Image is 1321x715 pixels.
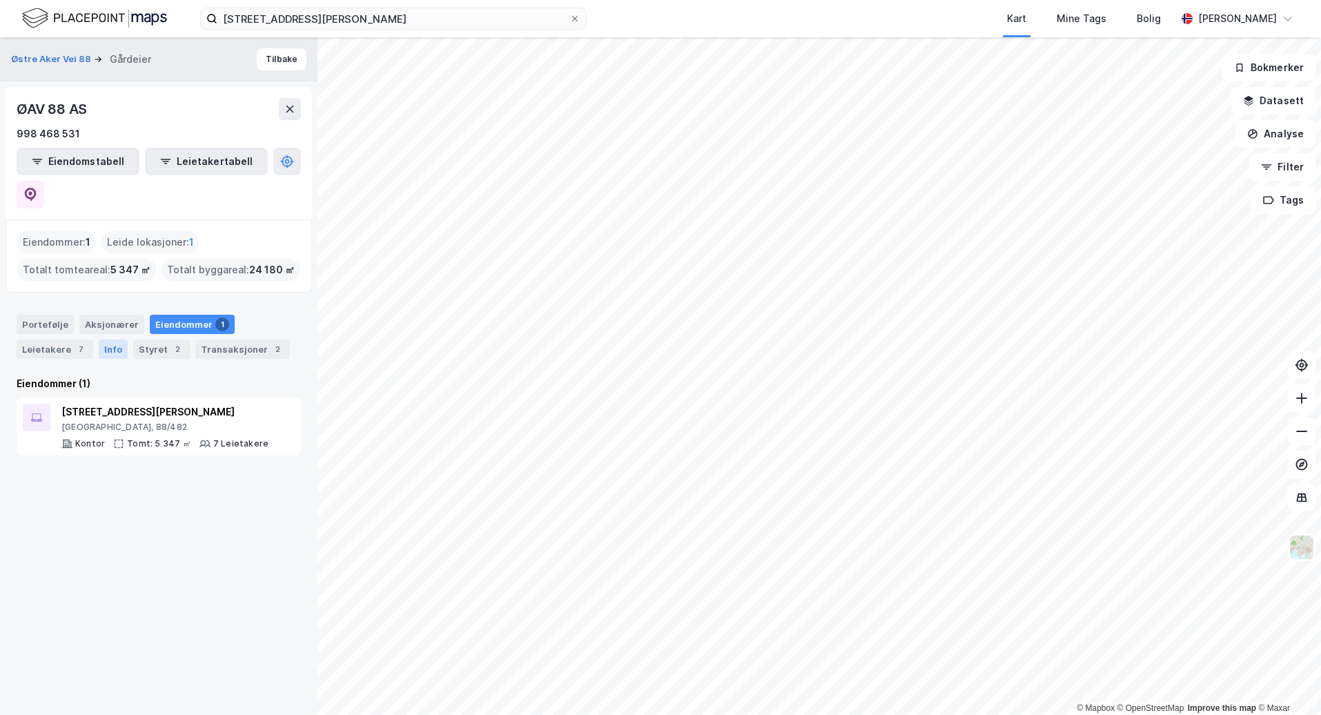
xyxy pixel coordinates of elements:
[1117,703,1184,713] a: OpenStreetMap
[257,48,306,70] button: Tilbake
[213,438,268,449] div: 7 Leietakere
[1007,10,1026,27] div: Kart
[189,234,194,251] span: 1
[195,340,290,359] div: Transaksjoner
[271,342,284,356] div: 2
[110,51,151,68] div: Gårdeier
[17,231,96,253] div: Eiendommer :
[11,52,94,66] button: Østre Aker Vei 88
[86,234,90,251] span: 1
[1077,703,1115,713] a: Mapbox
[74,342,88,356] div: 7
[217,8,569,29] input: Søk på adresse, matrikkel, gårdeiere, leietakere eller personer
[101,231,199,253] div: Leide lokasjoner :
[110,262,150,278] span: 5 347 ㎡
[17,126,80,142] div: 998 468 531
[1057,10,1106,27] div: Mine Tags
[162,259,300,281] div: Totalt byggareal :
[61,422,268,433] div: [GEOGRAPHIC_DATA], 88/482
[17,259,156,281] div: Totalt tomteareal :
[1252,649,1321,715] iframe: Chat Widget
[1188,703,1256,713] a: Improve this map
[99,340,128,359] div: Info
[249,262,295,278] span: 24 180 ㎡
[127,438,191,449] div: Tomt: 5 347 ㎡
[1249,153,1315,181] button: Filter
[1137,10,1161,27] div: Bolig
[17,98,90,120] div: ØAV 88 AS
[17,315,74,334] div: Portefølje
[150,315,235,334] div: Eiendommer
[17,375,301,392] div: Eiendommer (1)
[1222,54,1315,81] button: Bokmerker
[75,438,105,449] div: Kontor
[1231,87,1315,115] button: Datasett
[17,340,93,359] div: Leietakere
[1235,120,1315,148] button: Analyse
[145,148,268,175] button: Leietakertabell
[1289,534,1315,560] img: Z
[215,317,229,331] div: 1
[17,148,139,175] button: Eiendomstabell
[170,342,184,356] div: 2
[79,315,144,334] div: Aksjonærer
[61,404,268,420] div: [STREET_ADDRESS][PERSON_NAME]
[1198,10,1277,27] div: [PERSON_NAME]
[1251,186,1315,214] button: Tags
[22,6,167,30] img: logo.f888ab2527a4732fd821a326f86c7f29.svg
[133,340,190,359] div: Styret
